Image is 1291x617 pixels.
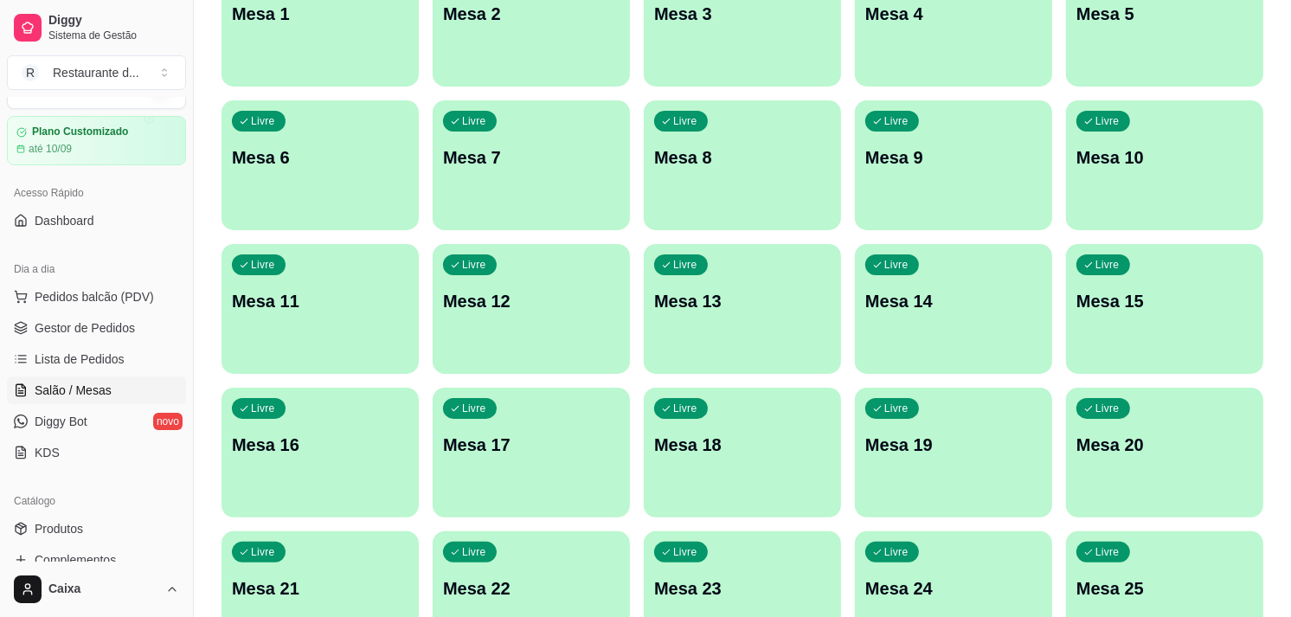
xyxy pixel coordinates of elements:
[1076,2,1253,26] p: Mesa 5
[654,576,831,601] p: Mesa 23
[865,433,1042,457] p: Mesa 19
[654,2,831,26] p: Mesa 3
[884,402,909,415] p: Livre
[35,212,94,229] span: Dashboard
[232,576,408,601] p: Mesa 21
[35,319,135,337] span: Gestor de Pedidos
[251,545,275,559] p: Livre
[1095,258,1120,272] p: Livre
[462,114,486,128] p: Livre
[443,145,620,170] p: Mesa 7
[855,100,1052,230] button: LivreMesa 9
[29,142,72,156] article: até 10/09
[1095,114,1120,128] p: Livre
[644,244,841,374] button: LivreMesa 13
[53,64,139,81] div: Restaurante d ...
[462,402,486,415] p: Livre
[7,55,186,90] button: Select a team
[48,29,179,42] span: Sistema de Gestão
[1095,545,1120,559] p: Livre
[865,576,1042,601] p: Mesa 24
[884,258,909,272] p: Livre
[884,545,909,559] p: Livre
[865,289,1042,313] p: Mesa 14
[35,288,154,305] span: Pedidos balcão (PDV)
[654,289,831,313] p: Mesa 13
[35,551,116,569] span: Complementos
[7,569,186,610] button: Caixa
[232,433,408,457] p: Mesa 16
[1066,388,1263,517] button: LivreMesa 20
[7,314,186,342] a: Gestor de Pedidos
[35,413,87,430] span: Diggy Bot
[443,576,620,601] p: Mesa 22
[644,100,841,230] button: LivreMesa 8
[1066,100,1263,230] button: LivreMesa 10
[673,545,697,559] p: Livre
[673,258,697,272] p: Livre
[7,439,186,466] a: KDS
[855,244,1052,374] button: LivreMesa 14
[48,13,179,29] span: Diggy
[443,289,620,313] p: Mesa 12
[884,114,909,128] p: Livre
[32,125,128,138] article: Plano Customizado
[1076,145,1253,170] p: Mesa 10
[7,515,186,543] a: Produtos
[48,582,158,597] span: Caixa
[462,545,486,559] p: Livre
[443,433,620,457] p: Mesa 17
[222,244,419,374] button: LivreMesa 11
[251,402,275,415] p: Livre
[222,388,419,517] button: LivreMesa 16
[1076,576,1253,601] p: Mesa 25
[35,382,112,399] span: Salão / Mesas
[1076,289,1253,313] p: Mesa 15
[35,520,83,537] span: Produtos
[443,2,620,26] p: Mesa 2
[673,402,697,415] p: Livre
[855,388,1052,517] button: LivreMesa 19
[35,350,125,368] span: Lista de Pedidos
[22,64,39,81] span: R
[232,2,408,26] p: Mesa 1
[7,345,186,373] a: Lista de Pedidos
[251,258,275,272] p: Livre
[1066,244,1263,374] button: LivreMesa 15
[251,114,275,128] p: Livre
[7,255,186,283] div: Dia a dia
[865,2,1042,26] p: Mesa 4
[7,376,186,404] a: Salão / Mesas
[7,408,186,435] a: Diggy Botnovo
[673,114,697,128] p: Livre
[654,145,831,170] p: Mesa 8
[433,100,630,230] button: LivreMesa 7
[232,145,408,170] p: Mesa 6
[7,7,186,48] a: DiggySistema de Gestão
[7,546,186,574] a: Complementos
[433,244,630,374] button: LivreMesa 12
[1076,433,1253,457] p: Mesa 20
[1095,402,1120,415] p: Livre
[7,116,186,165] a: Plano Customizadoaté 10/09
[865,145,1042,170] p: Mesa 9
[7,207,186,235] a: Dashboard
[7,179,186,207] div: Acesso Rápido
[654,433,831,457] p: Mesa 18
[644,388,841,517] button: LivreMesa 18
[222,100,419,230] button: LivreMesa 6
[7,487,186,515] div: Catálogo
[462,258,486,272] p: Livre
[7,283,186,311] button: Pedidos balcão (PDV)
[35,444,60,461] span: KDS
[433,388,630,517] button: LivreMesa 17
[232,289,408,313] p: Mesa 11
